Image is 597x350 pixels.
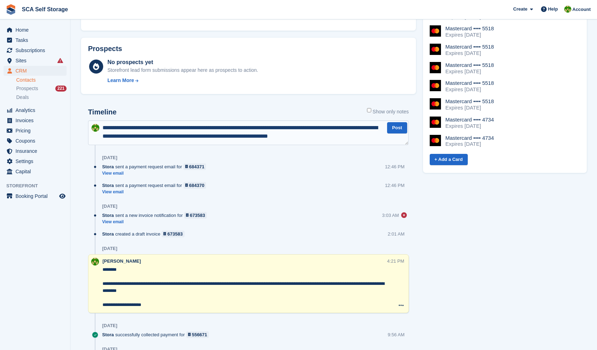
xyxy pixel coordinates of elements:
[6,182,70,189] span: Storefront
[430,44,441,55] img: Mastercard Logo
[16,85,67,92] a: Prospects 221
[15,126,58,136] span: Pricing
[58,192,67,200] a: Preview store
[15,146,58,156] span: Insurance
[4,35,67,45] a: menu
[446,80,494,86] div: Mastercard •••• 5518
[4,45,67,55] a: menu
[190,212,205,219] div: 673583
[102,182,210,189] div: sent a payment request email for
[15,56,58,65] span: Sites
[4,25,67,35] a: menu
[88,45,122,53] h2: Prospects
[4,66,67,76] a: menu
[102,258,141,264] span: [PERSON_NAME]
[15,167,58,176] span: Capital
[184,182,206,189] a: 684370
[387,122,407,134] button: Post
[430,98,441,110] img: Mastercard Logo
[102,331,212,338] div: successfully collected payment for
[446,25,494,32] div: Mastercard •••• 5518
[446,135,494,141] div: Mastercard •••• 4734
[15,25,58,35] span: Home
[430,117,441,128] img: Mastercard Logo
[91,258,99,265] img: Sam Chapman
[548,6,558,13] span: Help
[446,117,494,123] div: Mastercard •••• 4734
[19,4,71,15] a: SCA Self Storage
[4,156,67,166] a: menu
[4,191,67,201] a: menu
[186,331,209,338] a: 556671
[430,135,441,146] img: Mastercard Logo
[102,204,117,209] div: [DATE]
[446,62,494,68] div: Mastercard •••• 5518
[15,105,58,115] span: Analytics
[446,123,494,129] div: Expires [DATE]
[4,126,67,136] a: menu
[16,94,29,101] span: Deals
[446,32,494,38] div: Expires [DATE]
[367,108,371,112] input: Show only notes
[4,115,67,125] a: menu
[16,77,67,83] a: Contacts
[572,6,591,13] span: Account
[430,80,441,91] img: Mastercard Logo
[102,323,117,329] div: [DATE]
[388,231,405,237] div: 2:01 AM
[15,115,58,125] span: Invoices
[15,66,58,76] span: CRM
[446,141,494,147] div: Expires [DATE]
[385,182,405,189] div: 12:46 PM
[102,231,188,237] div: created a draft invoice
[15,191,58,201] span: Booking Portal
[102,219,210,225] a: View email
[15,156,58,166] span: Settings
[446,98,494,105] div: Mastercard •••• 5518
[107,77,134,84] div: Learn More
[446,68,494,75] div: Expires [DATE]
[102,231,114,237] span: Stora
[564,6,571,13] img: Sam Chapman
[102,212,210,219] div: sent a new invoice notification for
[4,105,67,115] a: menu
[16,85,38,92] span: Prospects
[102,155,117,161] div: [DATE]
[107,58,258,67] div: No prospects yet
[102,212,114,219] span: Stora
[102,163,114,170] span: Stora
[387,258,404,264] div: 4:21 PM
[167,231,182,237] div: 673583
[446,44,494,50] div: Mastercard •••• 5518
[88,108,117,116] h2: Timeline
[513,6,527,13] span: Create
[107,77,258,84] a: Learn More
[446,86,494,93] div: Expires [DATE]
[162,231,185,237] a: 673583
[192,331,207,338] div: 556671
[55,86,67,92] div: 221
[446,105,494,111] div: Expires [DATE]
[102,182,114,189] span: Stora
[102,246,117,251] div: [DATE]
[16,94,67,101] a: Deals
[184,163,206,170] a: 684371
[4,136,67,146] a: menu
[367,108,409,115] label: Show only notes
[102,331,114,338] span: Stora
[430,154,468,165] a: + Add a Card
[102,189,210,195] a: View email
[430,62,441,73] img: Mastercard Logo
[4,56,67,65] a: menu
[6,4,16,15] img: stora-icon-8386f47178a22dfd0bd8f6a31ec36ba5ce8667c1dd55bd0f319d3a0aa187defe.svg
[92,124,99,132] img: Sam Chapman
[382,212,399,219] div: 3:03 AM
[15,45,58,55] span: Subscriptions
[15,136,58,146] span: Coupons
[57,58,63,63] i: Smart entry sync failures have occurred
[446,50,494,56] div: Expires [DATE]
[102,170,210,176] a: View email
[4,146,67,156] a: menu
[4,167,67,176] a: menu
[189,182,204,189] div: 684370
